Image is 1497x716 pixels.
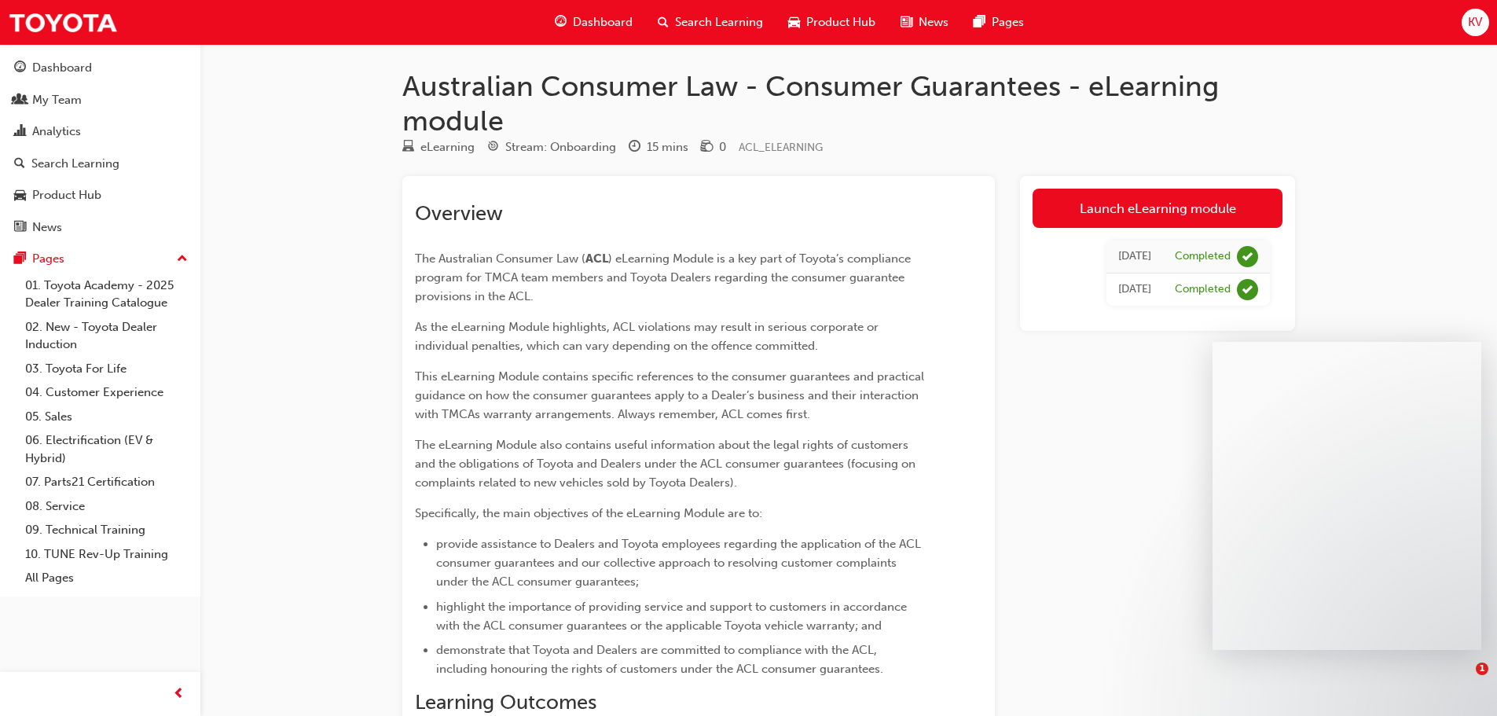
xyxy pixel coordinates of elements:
[19,494,194,519] a: 08. Service
[6,213,194,242] a: News
[19,428,194,470] a: 06. Electrification (EV & Hybrid)
[436,600,910,633] span: highlight the importance of providing service and support to customers in accordance with the ACL...
[487,141,499,155] span: target-icon
[415,438,919,490] span: The eLearning Module also contains useful information about the legal rights of customers and the...
[647,138,688,156] div: 15 mins
[901,13,912,32] span: news-icon
[542,6,645,39] a: guage-iconDashboard
[1476,663,1488,675] span: 1
[14,94,26,108] span: people-icon
[32,186,101,204] div: Product Hub
[1468,13,1482,31] span: KV
[19,357,194,381] a: 03. Toyota For Life
[415,506,762,520] span: Specifically, the main objectives of the eLearning Module are to:
[1175,249,1231,264] div: Completed
[573,13,633,31] span: Dashboard
[19,315,194,357] a: 02. New - Toyota Dealer Induction
[14,61,26,75] span: guage-icon
[415,252,914,303] span: ) eLearning Module is a key part of Toyota’s compliance program for TMCA team members and Toyota ...
[436,537,924,589] span: provide assistance to Dealers and Toyota employees regarding the application of the ACL consumer ...
[14,252,26,266] span: pages-icon
[6,50,194,244] button: DashboardMy TeamAnalyticsSearch LearningProduct HubNews
[1175,282,1231,297] div: Completed
[776,6,888,39] a: car-iconProduct Hub
[1118,281,1151,299] div: Mon Jul 11 2022 22:00:00 GMT+0800 (Australian Western Standard Time)
[19,518,194,542] a: 09. Technical Training
[19,566,194,590] a: All Pages
[992,13,1024,31] span: Pages
[6,117,194,146] a: Analytics
[14,221,26,235] span: news-icon
[719,138,726,156] div: 0
[19,274,194,315] a: 01. Toyota Academy - 2025 Dealer Training Catalogue
[32,91,82,109] div: My Team
[888,6,961,39] a: news-iconNews
[555,13,567,32] span: guage-icon
[1444,663,1481,700] iframe: Intercom live chat
[1033,189,1282,228] a: Launch eLearning module
[6,244,194,274] button: Pages
[1462,9,1489,36] button: KV
[420,138,475,156] div: eLearning
[675,13,763,31] span: Search Learning
[806,13,875,31] span: Product Hub
[6,149,194,178] a: Search Learning
[629,141,640,155] span: clock-icon
[701,141,713,155] span: money-icon
[14,125,26,139] span: chart-icon
[402,141,414,155] span: learningResourceType_ELEARNING-icon
[32,218,62,237] div: News
[19,405,194,429] a: 05. Sales
[1213,342,1481,650] iframe: Intercom live chat message
[402,69,1295,138] h1: Australian Consumer Law - Consumer Guarantees - eLearning module
[177,249,188,270] span: up-icon
[173,685,185,704] span: prev-icon
[487,138,616,157] div: Stream
[415,369,927,421] span: This eLearning Module contains specific references to the consumer guarantees and practical guida...
[19,380,194,405] a: 04. Customer Experience
[6,53,194,83] a: Dashboard
[645,6,776,39] a: search-iconSearch Learning
[1237,246,1258,267] span: learningRecordVerb_COMPLETE-icon
[6,86,194,115] a: My Team
[919,13,948,31] span: News
[505,138,616,156] div: Stream: Onboarding
[31,155,119,173] div: Search Learning
[739,141,823,154] span: Learning resource code
[701,138,726,157] div: Price
[415,252,585,266] span: The Australian Consumer Law (
[788,13,800,32] span: car-icon
[415,201,503,226] span: Overview
[658,13,669,32] span: search-icon
[32,123,81,141] div: Analytics
[14,189,26,203] span: car-icon
[8,5,118,40] img: Trak
[1237,279,1258,300] span: learningRecordVerb_COMPLETE-icon
[629,138,688,157] div: Duration
[974,13,985,32] span: pages-icon
[402,138,475,157] div: Type
[6,181,194,210] a: Product Hub
[436,643,883,676] span: demonstrate that Toyota and Dealers are committed to compliance with the ACL, including honouring...
[19,470,194,494] a: 07. Parts21 Certification
[32,59,92,77] div: Dashboard
[415,690,596,714] span: Learning Outcomes
[585,252,608,266] span: ACL
[32,250,64,268] div: Pages
[415,320,882,353] span: As the eLearning Module highlights, ACL violations may result in serious corporate or individual ...
[14,157,25,171] span: search-icon
[19,542,194,567] a: 10. TUNE Rev-Up Training
[1118,248,1151,266] div: Thu Apr 13 2023 22:00:00 GMT+0800 (Australian Western Standard Time)
[961,6,1037,39] a: pages-iconPages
